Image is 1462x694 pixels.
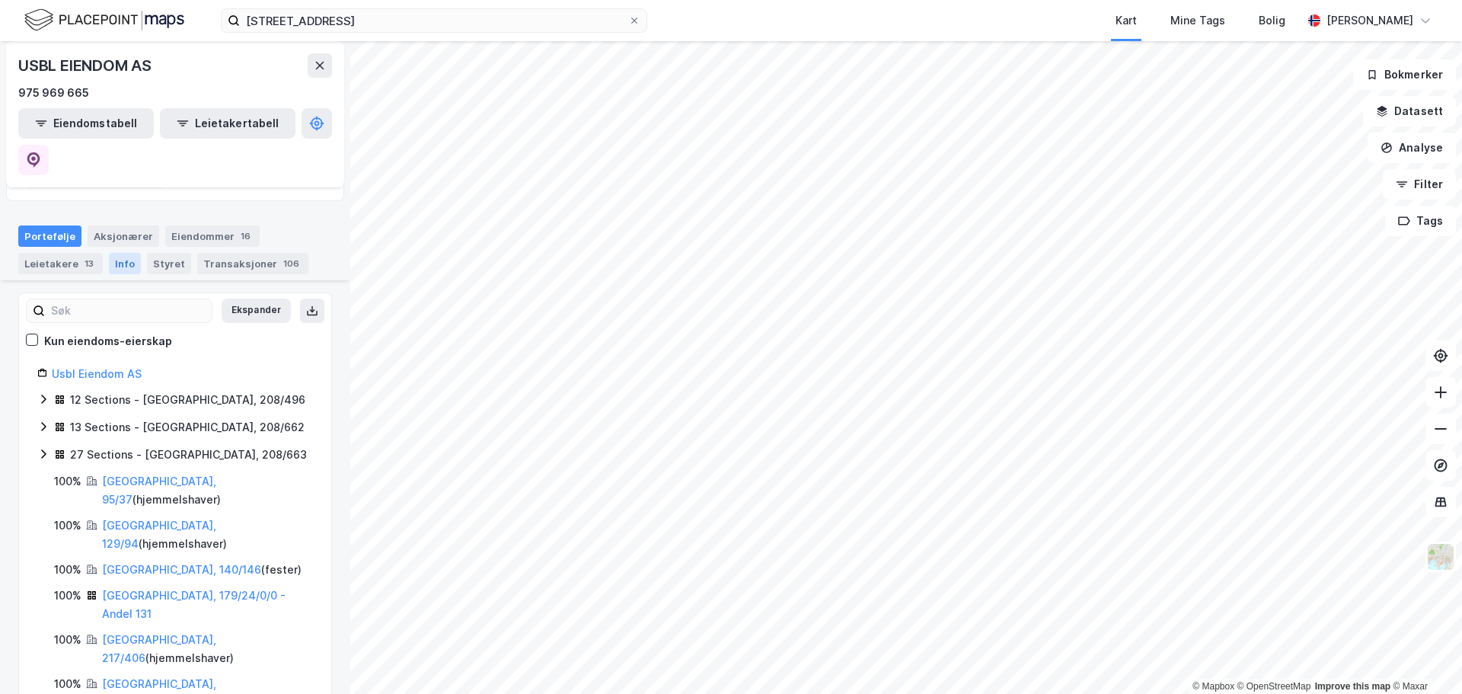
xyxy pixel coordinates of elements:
[54,675,81,693] div: 100%
[70,418,305,437] div: 13 Sections - [GEOGRAPHIC_DATA], 208/662
[81,256,97,271] div: 13
[1192,681,1234,692] a: Mapbox
[1383,169,1456,200] button: Filter
[102,633,216,664] a: [GEOGRAPHIC_DATA], 217/406
[1353,59,1456,90] button: Bokmerker
[102,563,261,576] a: [GEOGRAPHIC_DATA], 140/146
[1170,11,1225,30] div: Mine Tags
[24,7,184,34] img: logo.f888ab2527a4732fd821a326f86c7f29.svg
[54,517,81,535] div: 100%
[165,225,260,247] div: Eiendommer
[44,332,172,350] div: Kun eiendoms-eierskap
[240,9,628,32] input: Søk på adresse, matrikkel, gårdeiere, leietakere eller personer
[1368,133,1456,163] button: Analyse
[102,472,313,509] div: ( hjemmelshaver )
[1259,11,1285,30] div: Bolig
[147,253,191,274] div: Styret
[102,519,216,550] a: [GEOGRAPHIC_DATA], 129/94
[54,561,81,579] div: 100%
[102,475,216,506] a: [GEOGRAPHIC_DATA], 95/37
[1386,621,1462,694] div: Kontrollprogram for chat
[102,517,313,553] div: ( hjemmelshaver )
[1386,621,1462,694] iframe: Chat Widget
[1237,681,1311,692] a: OpenStreetMap
[1426,542,1455,571] img: Z
[1385,206,1456,236] button: Tags
[18,84,89,102] div: 975 969 665
[102,589,286,620] a: [GEOGRAPHIC_DATA], 179/24/0/0 - Andel 131
[222,299,291,323] button: Ekspander
[70,391,305,409] div: 12 Sections - [GEOGRAPHIC_DATA], 208/496
[102,561,302,579] div: ( fester )
[280,256,302,271] div: 106
[18,225,81,247] div: Portefølje
[88,225,159,247] div: Aksjonærer
[238,229,254,244] div: 16
[54,631,81,649] div: 100%
[18,53,155,78] div: USBL EIENDOM AS
[102,631,313,667] div: ( hjemmelshaver )
[52,367,142,380] a: Usbl Eiendom AS
[1363,96,1456,126] button: Datasett
[197,253,308,274] div: Transaksjoner
[70,446,307,464] div: 27 Sections - [GEOGRAPHIC_DATA], 208/663
[1326,11,1413,30] div: [PERSON_NAME]
[54,472,81,491] div: 100%
[109,253,141,274] div: Info
[1116,11,1137,30] div: Kart
[160,108,295,139] button: Leietakertabell
[45,299,212,322] input: Søk
[1315,681,1390,692] a: Improve this map
[18,108,154,139] button: Eiendomstabell
[18,253,103,274] div: Leietakere
[54,587,81,605] div: 100%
